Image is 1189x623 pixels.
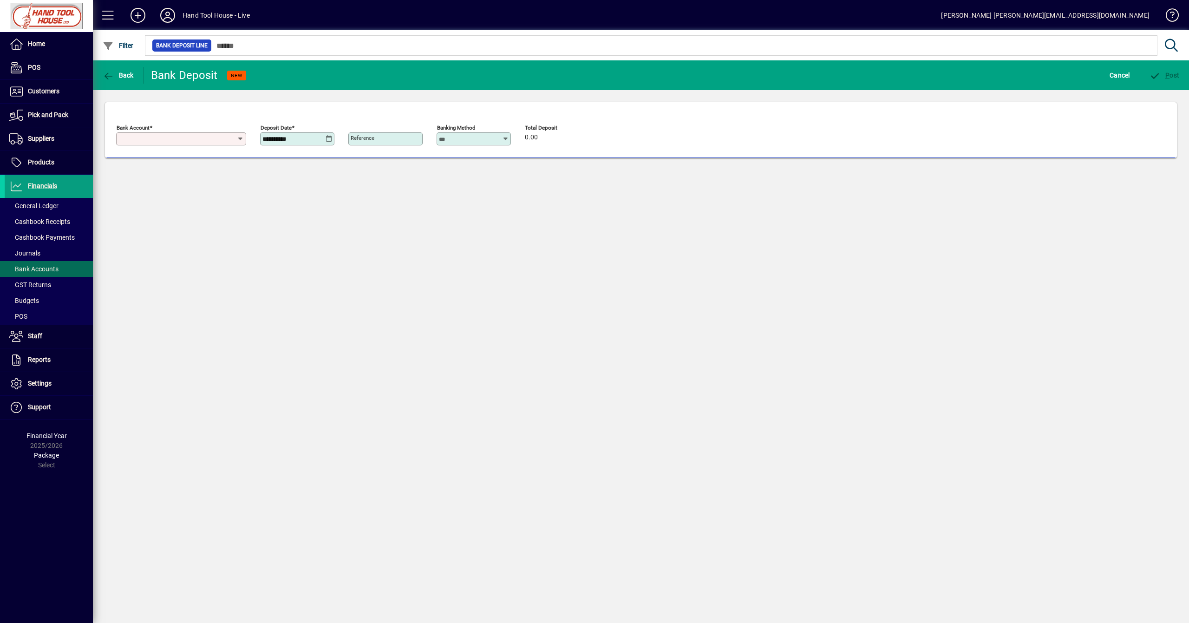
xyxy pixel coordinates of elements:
a: Knowledge Base [1159,2,1177,32]
a: POS [5,308,93,324]
span: Budgets [9,297,39,304]
a: Support [5,396,93,419]
a: Customers [5,80,93,103]
span: Financials [28,182,57,190]
span: Customers [28,87,59,95]
span: Products [28,158,54,166]
button: Profile [153,7,183,24]
a: Staff [5,325,93,348]
span: Cancel [1110,68,1130,83]
span: Home [28,40,45,47]
div: Bank Deposit [151,68,218,83]
span: Cashbook Receipts [9,218,70,225]
mat-label: Banking Method [437,125,476,131]
span: NEW [231,72,242,79]
a: Settings [5,372,93,395]
span: 0.00 [525,134,538,141]
mat-label: Reference [351,135,374,141]
a: Budgets [5,293,93,308]
a: POS [5,56,93,79]
span: Journals [9,249,40,257]
a: Products [5,151,93,174]
a: General Ledger [5,198,93,214]
button: Post [1147,67,1182,84]
a: GST Returns [5,277,93,293]
a: Bank Accounts [5,261,93,277]
span: Reports [28,356,51,363]
mat-label: Bank Account [117,125,150,131]
mat-label: Deposit Date [261,125,292,131]
span: Support [28,403,51,411]
span: POS [9,313,27,320]
a: Home [5,33,93,56]
span: Suppliers [28,135,54,142]
a: Journals [5,245,93,261]
a: Cashbook Payments [5,230,93,245]
span: GST Returns [9,281,51,289]
app-page-header-button: Back [93,67,144,84]
span: Cashbook Payments [9,234,75,241]
span: P [1165,72,1169,79]
a: Suppliers [5,127,93,151]
span: ost [1150,72,1180,79]
button: Back [100,67,136,84]
span: Total Deposit [525,125,581,131]
span: POS [28,64,40,71]
span: Financial Year [26,432,67,439]
span: Filter [103,42,134,49]
span: Back [103,72,134,79]
button: Filter [100,37,136,54]
a: Cashbook Receipts [5,214,93,230]
a: Reports [5,348,93,372]
button: Add [123,7,153,24]
div: [PERSON_NAME] [PERSON_NAME][EMAIL_ADDRESS][DOMAIN_NAME] [941,8,1150,23]
span: Bank Deposit Line [156,41,208,50]
a: Pick and Pack [5,104,93,127]
div: Hand Tool House - Live [183,8,250,23]
span: Package [34,452,59,459]
span: Staff [28,332,42,340]
button: Cancel [1107,67,1132,84]
span: Bank Accounts [9,265,59,273]
span: Settings [28,380,52,387]
span: Pick and Pack [28,111,68,118]
span: General Ledger [9,202,59,210]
